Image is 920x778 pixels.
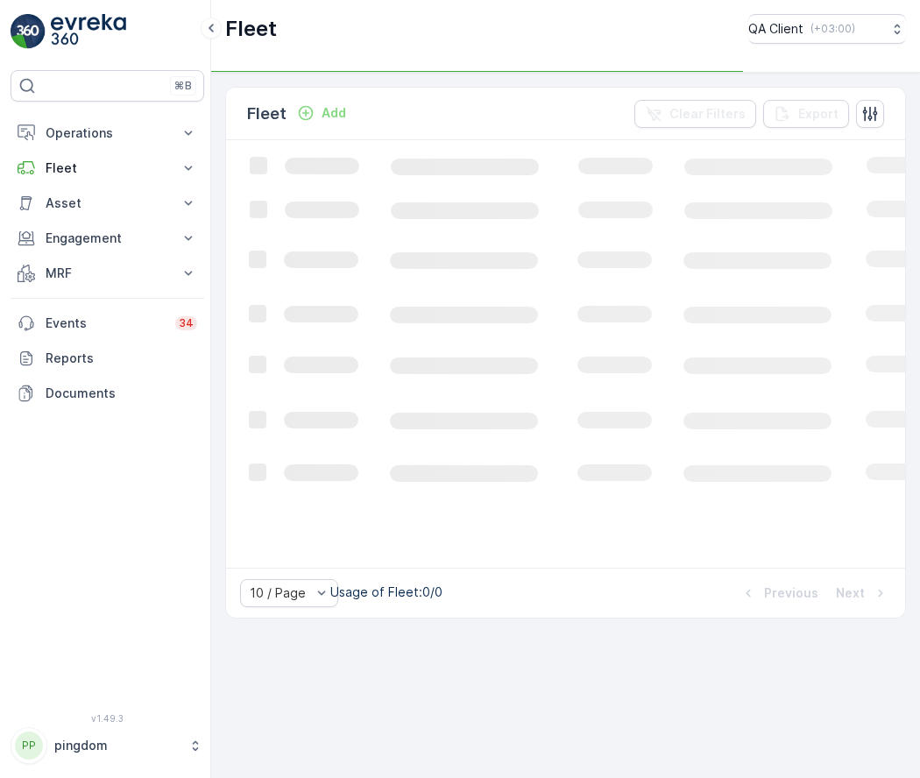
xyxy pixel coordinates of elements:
[11,376,204,411] a: Documents
[290,103,353,124] button: Add
[748,20,803,38] p: QA Client
[247,102,287,126] p: Fleet
[179,316,194,330] p: 34
[330,583,442,601] p: Usage of Fleet : 0/0
[738,583,820,604] button: Previous
[11,221,204,256] button: Engagement
[11,116,204,151] button: Operations
[46,159,169,177] p: Fleet
[810,22,855,36] p: ( +03:00 )
[798,105,839,123] p: Export
[46,385,197,402] p: Documents
[634,100,756,128] button: Clear Filters
[669,105,746,123] p: Clear Filters
[46,230,169,247] p: Engagement
[11,256,204,291] button: MRF
[174,79,192,93] p: ⌘B
[46,265,169,282] p: MRF
[834,583,891,604] button: Next
[225,15,277,43] p: Fleet
[11,713,204,724] span: v 1.49.3
[763,100,849,128] button: Export
[46,315,165,332] p: Events
[15,732,43,760] div: PP
[11,727,204,764] button: PPpingdom
[51,14,126,49] img: logo_light-DOdMpM7g.png
[322,104,346,122] p: Add
[764,584,818,602] p: Previous
[836,584,865,602] p: Next
[11,186,204,221] button: Asset
[11,306,204,341] a: Events34
[46,124,169,142] p: Operations
[748,14,906,44] button: QA Client(+03:00)
[11,14,46,49] img: logo
[46,194,169,212] p: Asset
[54,737,180,754] p: pingdom
[11,151,204,186] button: Fleet
[46,350,197,367] p: Reports
[11,341,204,376] a: Reports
